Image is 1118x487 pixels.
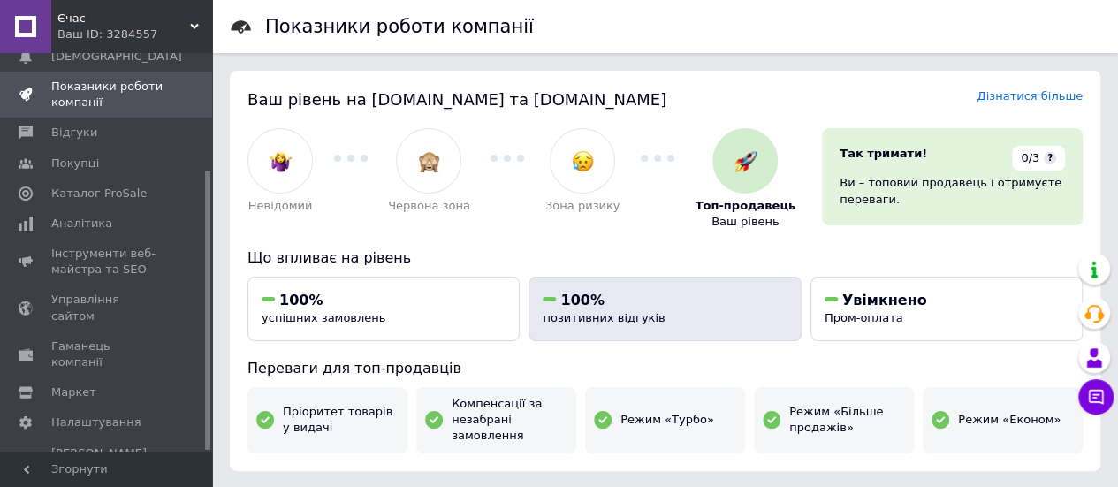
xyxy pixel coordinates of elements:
span: Увімкнено [842,292,927,308]
span: Так тримати! [840,147,927,160]
span: Єчас [57,11,190,27]
span: Покупці [51,156,99,171]
span: Відгуки [51,125,97,141]
button: УвімкненоПром-оплата [810,277,1083,341]
span: Переваги для топ-продавців [247,360,461,377]
span: Пріоритет товарів у видачі [283,404,399,436]
img: :see_no_evil: [418,150,440,172]
span: Гаманець компанії [51,339,164,370]
span: Показники роботи компанії [51,79,164,110]
span: Режим «Економ» [958,412,1061,428]
span: Управління сайтом [51,292,164,323]
span: Зона ризику [545,198,620,214]
img: :woman-shrugging: [270,150,292,172]
span: Ваш рівень [711,214,780,230]
div: Ви – топовий продавець і отримуєте переваги. [840,175,1065,207]
span: Аналітика [51,216,112,232]
img: :rocket: [734,150,757,172]
span: Режим «Турбо» [620,412,714,428]
button: Чат з покупцем [1078,379,1114,415]
span: успішних замовлень [262,311,385,324]
span: 100% [279,292,323,308]
button: 100%успішних замовлень [247,277,520,341]
span: Пром-оплата [825,311,903,324]
div: 0/3 [1012,146,1065,171]
button: 100%позитивних відгуків [529,277,801,341]
span: Червона зона [388,198,470,214]
span: Маркет [51,384,96,400]
span: Що впливає на рівень [247,249,411,266]
img: :disappointed_relieved: [572,150,594,172]
span: 100% [560,292,604,308]
span: Компенсації за незабрані замовлення [452,396,567,445]
span: позитивних відгуків [543,311,665,324]
span: Налаштування [51,415,141,430]
span: [DEMOGRAPHIC_DATA] [51,49,182,65]
h1: Показники роботи компанії [265,16,534,37]
span: Режим «Більше продажів» [789,404,905,436]
span: Інструменти веб-майстра та SEO [51,246,164,278]
span: Ваш рівень на [DOMAIN_NAME] та [DOMAIN_NAME] [247,90,666,109]
span: Каталог ProSale [51,186,147,202]
span: ? [1044,152,1056,164]
a: Дізнатися більше [977,89,1083,103]
div: Ваш ID: 3284557 [57,27,212,42]
span: Топ-продавець [695,198,795,214]
span: Невідомий [248,198,313,214]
